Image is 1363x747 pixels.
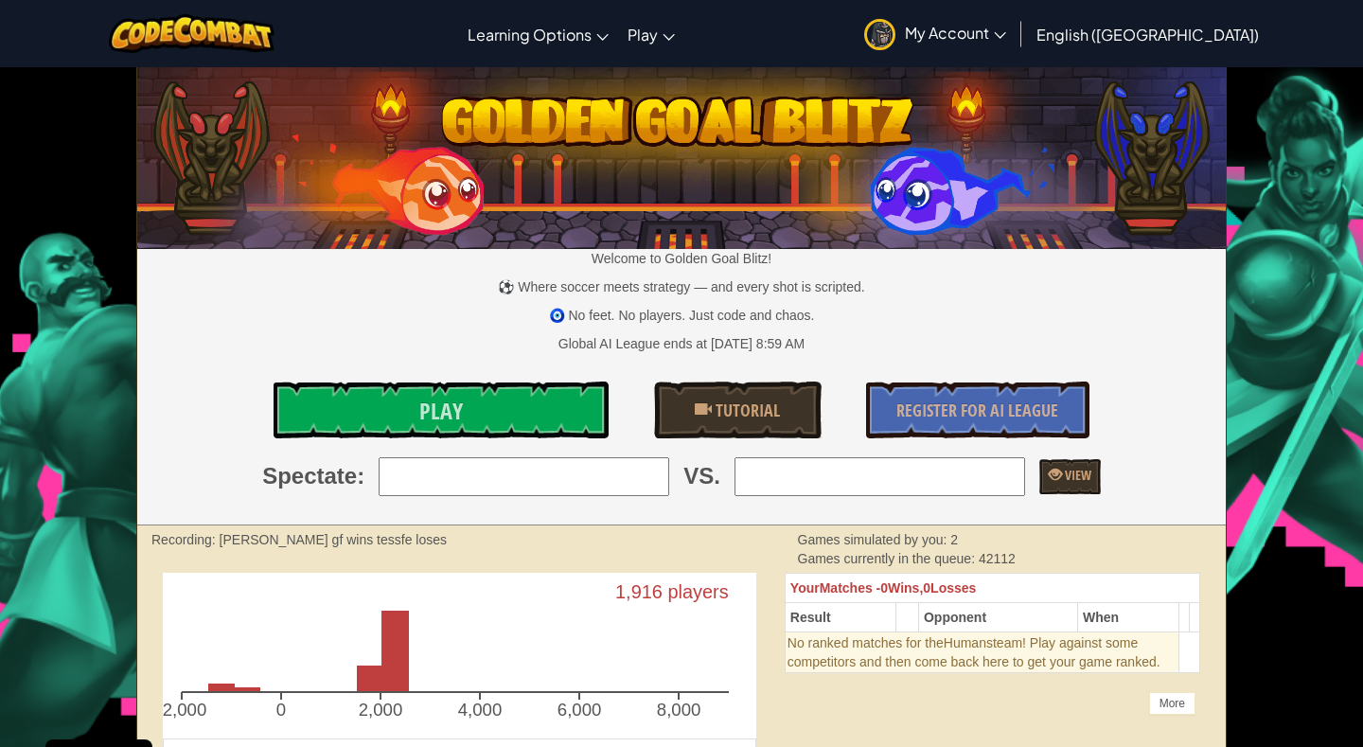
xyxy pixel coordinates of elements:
[979,551,1016,566] span: 42112
[262,460,357,492] span: Spectate
[137,277,1226,296] p: ⚽ Where soccer meets strategy — and every shot is scripted.
[1077,602,1178,631] th: When
[785,573,1199,602] th: 0 0
[459,701,504,720] text: 4,000
[918,602,1077,631] th: Opponent
[905,23,1006,43] span: My Account
[458,9,618,60] a: Learning Options
[357,460,364,492] span: :
[276,701,286,720] text: 0
[950,532,958,547] span: 2
[137,60,1226,249] img: Golden Goal
[1036,25,1259,44] span: English ([GEOGRAPHIC_DATA])
[820,580,881,596] span: Matches -
[683,460,720,492] span: VS.
[785,631,1178,672] td: Humans
[360,701,404,720] text: 2,000
[659,701,703,720] text: 8,000
[930,580,976,596] span: Losses
[855,4,1016,63] a: My Account
[618,9,684,60] a: Play
[654,382,822,438] a: Tutorial
[888,580,923,596] span: Wins,
[137,306,1226,325] p: 🧿 No feet. No players. Just code and chaos.
[1149,692,1195,715] div: More
[151,532,447,547] strong: Recording: [PERSON_NAME] gf wins tessfe loses
[712,399,780,422] span: Tutorial
[788,635,944,650] span: No ranked matches for the
[1062,466,1091,484] span: View
[798,551,979,566] span: Games currently in the queue:
[790,580,820,596] span: Your
[864,19,895,50] img: avatar
[788,635,1160,669] span: team! Play against some competitors and then come back here to get your game ranked.
[137,249,1226,268] p: Welcome to Golden Goal Blitz!
[628,25,658,44] span: Play
[798,532,951,547] span: Games simulated by you:
[896,399,1058,422] span: Register for AI League
[558,334,805,353] div: Global AI League ends at [DATE] 8:59 AM
[1027,9,1268,60] a: English ([GEOGRAPHIC_DATA])
[785,602,895,631] th: Result
[157,701,207,720] text: -2,000
[419,396,463,426] span: Play
[559,701,604,720] text: 6,000
[617,580,731,601] text: 1,916 players
[866,382,1089,438] a: Register for AI League
[109,14,274,53] img: CodeCombat logo
[468,25,592,44] span: Learning Options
